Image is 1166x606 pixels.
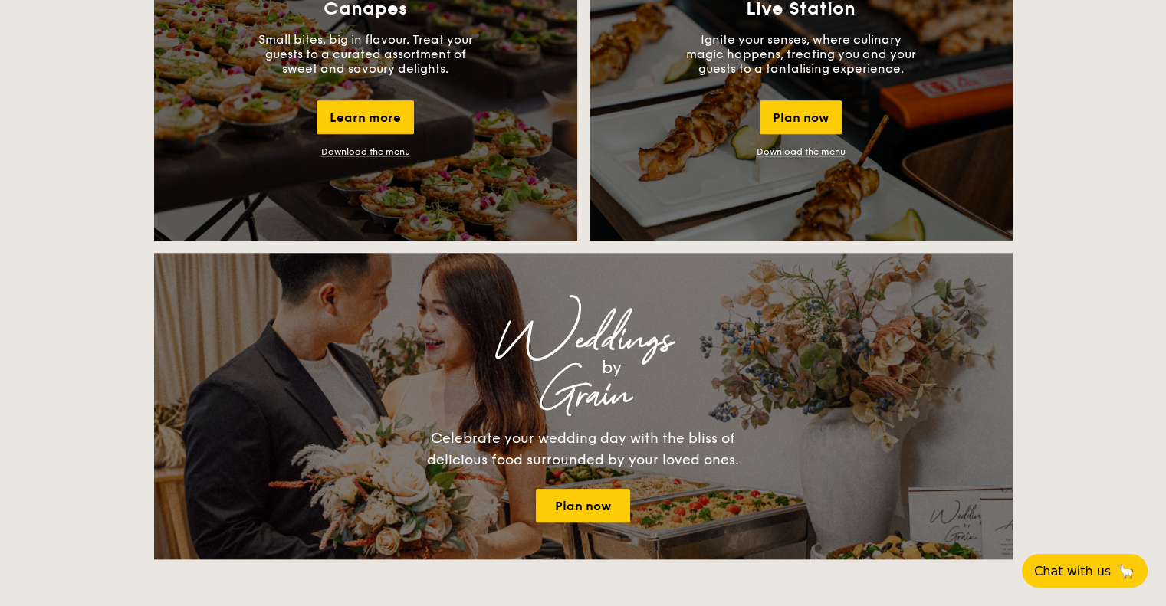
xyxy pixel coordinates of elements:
a: Plan now [536,489,630,522]
a: Download the menu [321,146,410,157]
div: Weddings [289,326,878,354]
p: Ignite your senses, where culinary magic happens, treating you and your guests to a tantalising e... [686,32,916,76]
div: Plan now [760,100,842,134]
button: Chat with us🦙 [1022,554,1148,588]
p: Small bites, big in flavour. Treat your guests to a curated assortment of sweet and savoury delig... [251,32,481,76]
a: Download the menu [757,146,846,157]
div: by [346,354,878,382]
div: Grain [289,382,878,409]
div: Learn more [317,100,414,134]
div: Celebrate your wedding day with the bliss of delicious food surrounded by your loved ones. [411,427,756,470]
span: Chat with us [1034,564,1111,578]
span: 🦙 [1117,562,1135,580]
